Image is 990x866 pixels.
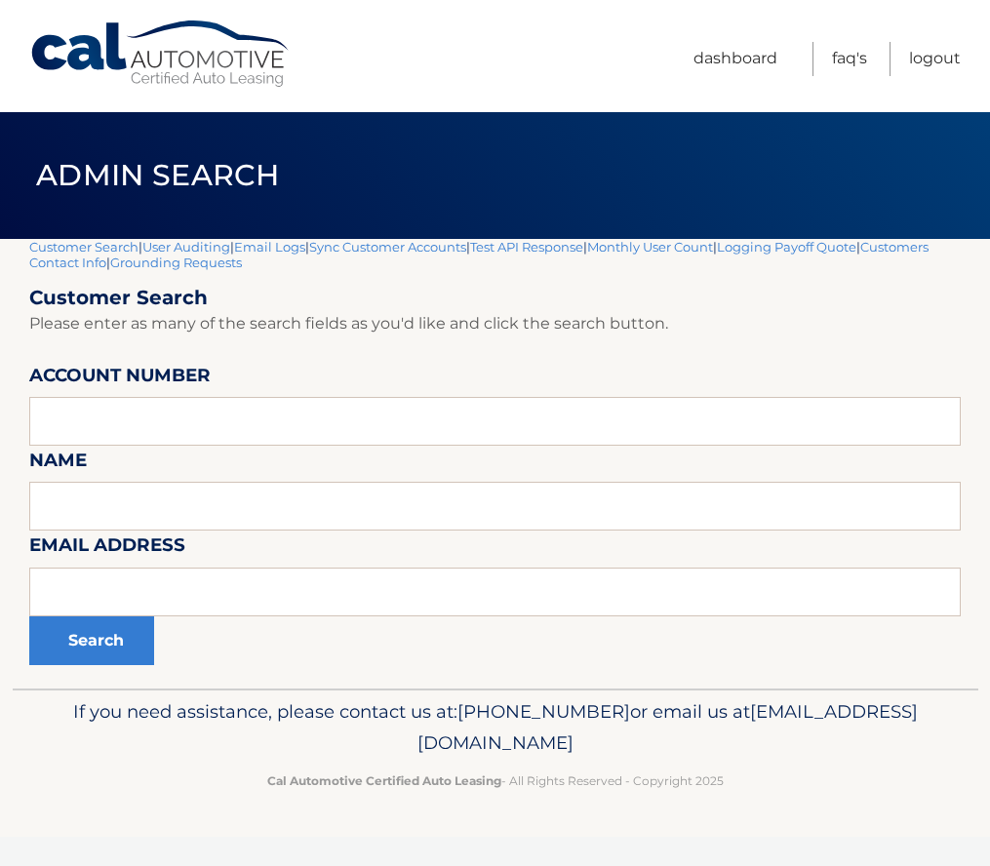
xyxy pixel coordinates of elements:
[29,361,211,397] label: Account Number
[29,310,961,337] p: Please enter as many of the search fields as you'd like and click the search button.
[267,773,501,788] strong: Cal Automotive Certified Auto Leasing
[587,239,713,255] a: Monthly User Count
[29,239,961,689] div: | | | | | | | |
[42,770,949,791] p: - All Rights Reserved - Copyright 2025
[36,157,279,193] span: Admin Search
[29,531,185,567] label: Email Address
[29,286,961,310] h2: Customer Search
[832,42,867,76] a: FAQ's
[142,239,230,255] a: User Auditing
[717,239,856,255] a: Logging Payoff Quote
[29,239,139,255] a: Customer Search
[309,239,466,255] a: Sync Customer Accounts
[29,20,293,89] a: Cal Automotive
[29,616,154,665] button: Search
[909,42,961,76] a: Logout
[29,446,87,482] label: Name
[42,696,949,759] p: If you need assistance, please contact us at: or email us at
[29,239,929,270] a: Customers Contact Info
[693,42,777,76] a: Dashboard
[234,239,305,255] a: Email Logs
[110,255,242,270] a: Grounding Requests
[470,239,583,255] a: Test API Response
[457,700,630,723] span: [PHONE_NUMBER]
